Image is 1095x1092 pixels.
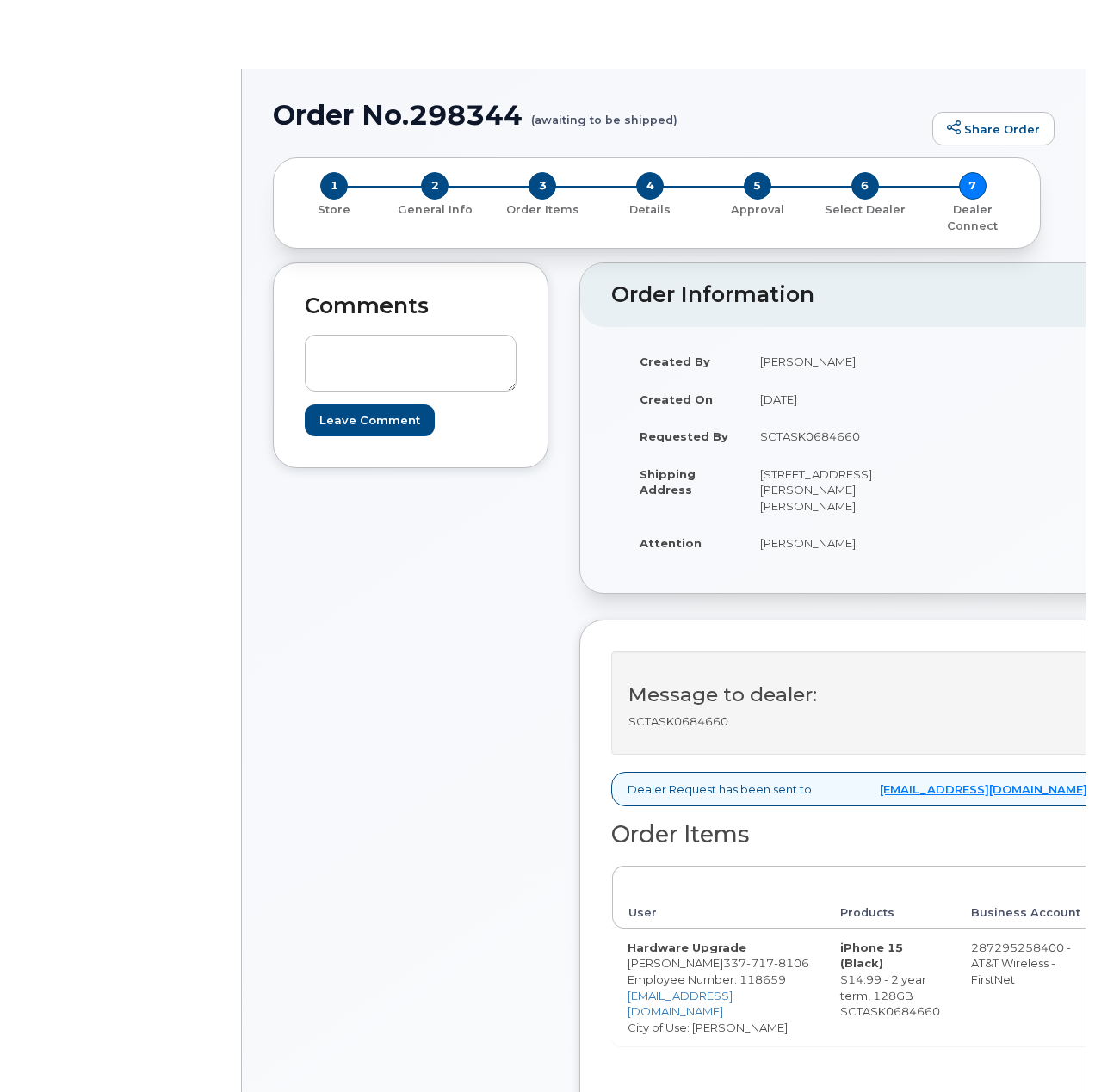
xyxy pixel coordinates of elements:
p: General Info [388,202,482,218]
span: 4 [636,172,664,200]
span: 5 [744,172,771,200]
span: Employee Number: 118659 [628,972,786,986]
td: [STREET_ADDRESS][PERSON_NAME][PERSON_NAME] [745,455,936,525]
p: Select Dealer [818,202,912,218]
h1: Order No.298344 [273,100,924,130]
span: 6 [851,172,879,200]
td: [DATE] [745,380,936,418]
td: [PERSON_NAME] [745,524,936,562]
a: Share Order [932,112,1055,146]
h2: Comments [305,294,517,318]
span: 8106 [774,956,809,970]
a: 3 Order Items [489,200,597,218]
th: User [612,866,825,929]
a: [EMAIL_ADDRESS][DOMAIN_NAME] [628,989,733,1019]
td: $14.99 - 2 year term, 128GB SCTASK0684660 [825,929,956,1046]
td: [PERSON_NAME] [745,342,936,380]
span: 3 [529,172,556,200]
strong: Shipping Address [640,467,696,497]
a: 1 Store [288,200,381,218]
input: Leave Comment [305,404,435,436]
span: 1 [320,172,348,200]
strong: Created On [640,392,713,406]
td: SCTASK0684660 [745,417,936,455]
a: [EMAIL_ADDRESS][DOMAIN_NAME] [880,781,1087,798]
a: 2 General Info [381,200,489,218]
a: 6 Select Dealer [811,200,919,218]
a: 4 Details [597,200,704,218]
p: Details [603,202,697,218]
p: Order Items [496,202,590,218]
strong: Created By [640,355,710,368]
span: 2 [421,172,449,200]
th: Products [825,866,956,929]
p: Approval [710,202,804,218]
small: (awaiting to be shipped) [531,100,677,126]
span: 337 [723,956,809,970]
td: [PERSON_NAME] City of Use: [PERSON_NAME] [612,929,825,1046]
strong: Requested By [640,429,728,443]
strong: iPhone 15 (Black) [840,941,903,971]
span: 717 [746,956,774,970]
strong: Attention [640,536,702,550]
p: Store [294,202,374,218]
strong: Hardware Upgrade [628,941,746,954]
a: 5 Approval [703,200,811,218]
